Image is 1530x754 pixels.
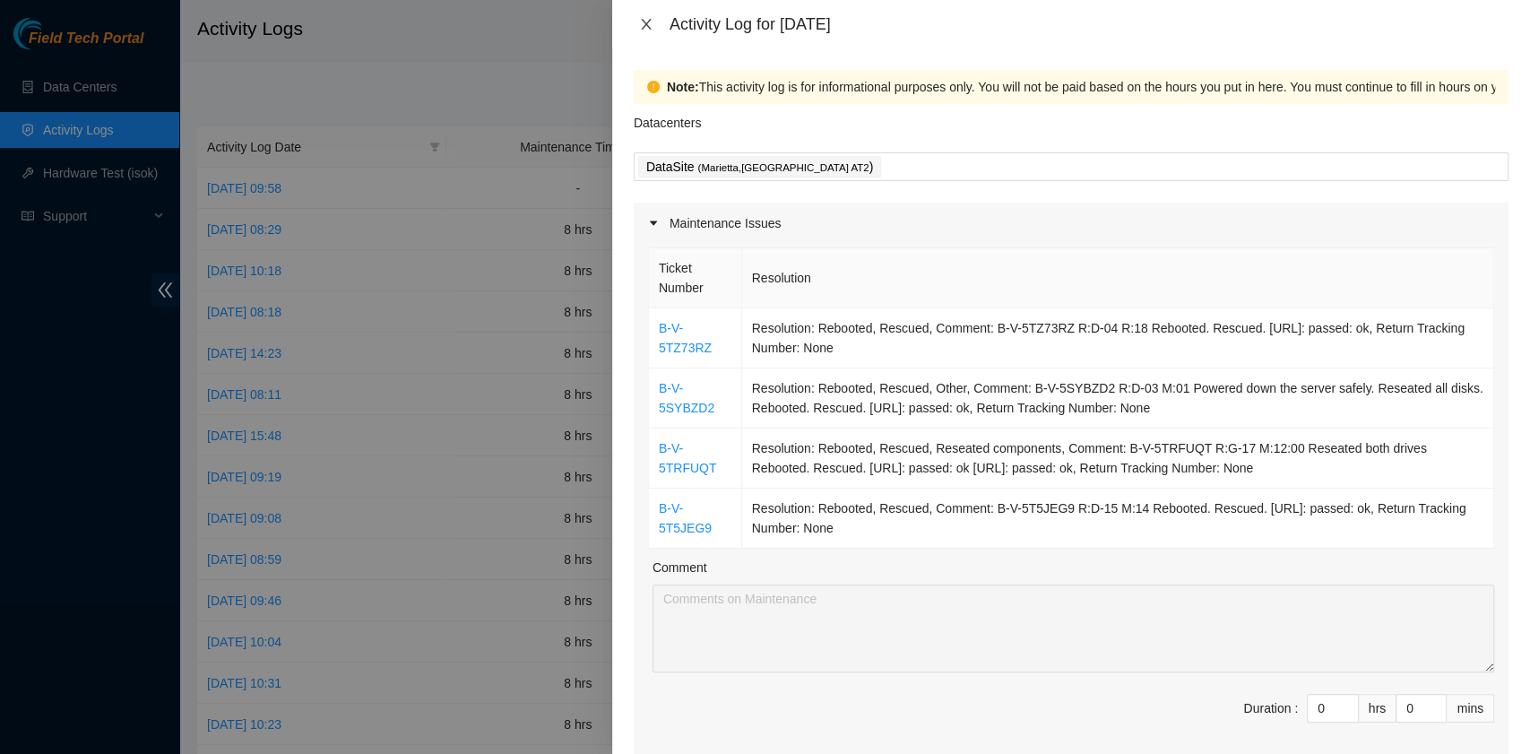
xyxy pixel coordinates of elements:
a: B-V-5TRFUQT [659,441,717,475]
td: Resolution: Rebooted, Rescued, Comment: B-V-5TZ73RZ R:D-04 R:18 Rebooted. Rescued. [URL]: passed:... [742,308,1494,368]
span: caret-right [648,218,659,229]
a: B-V-5TZ73RZ [659,321,712,355]
button: Close [634,16,659,33]
span: ( Marietta,[GEOGRAPHIC_DATA] AT2 [697,162,869,173]
td: Resolution: Rebooted, Rescued, Other, Comment: B-V-5SYBZD2 R:D-03 M:01 Powered down the server sa... [742,368,1494,429]
p: Datacenters [634,104,701,133]
div: mins [1447,694,1494,723]
div: Maintenance Issues [634,203,1508,244]
p: DataSite ) [646,157,873,178]
div: Duration : [1243,698,1298,718]
td: Resolution: Rebooted, Rescued, Comment: B-V-5T5JEG9 R:D-15 M:14 Rebooted. Rescued. [URL]: passed:... [742,489,1494,549]
a: B-V-5T5JEG9 [659,501,712,535]
div: Activity Log for [DATE] [670,14,1508,34]
span: close [639,17,653,31]
span: exclamation-circle [647,81,660,93]
strong: Note: [667,77,699,97]
td: Resolution: Rebooted, Rescued, Reseated components, Comment: B-V-5TRFUQT R:G-17 M:12:00 Reseated ... [742,429,1494,489]
textarea: Comment [653,585,1494,672]
th: Ticket Number [649,248,742,308]
a: B-V-5SYBZD2 [659,381,714,415]
div: hrs [1359,694,1396,723]
th: Resolution [742,248,1494,308]
label: Comment [653,558,707,577]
